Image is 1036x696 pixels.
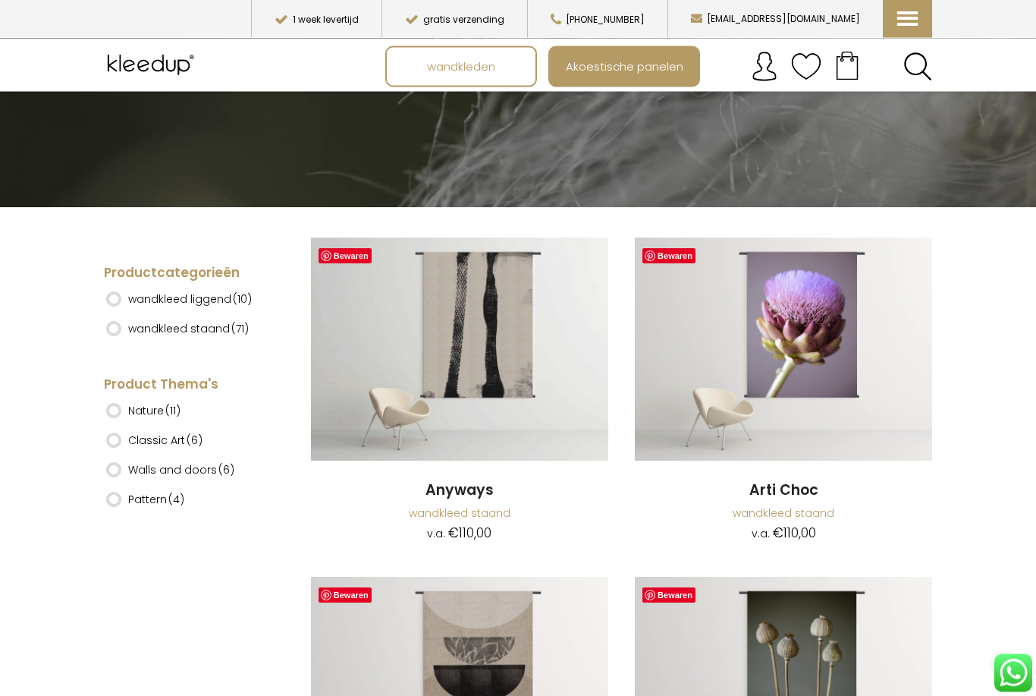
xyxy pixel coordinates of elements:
img: Arti Choc [635,238,932,461]
span: (6) [187,433,202,449]
span: € [773,524,783,543]
a: Anyways [311,481,608,502]
span: (71) [231,322,249,337]
span: v.a. [427,527,445,542]
span: (4) [168,493,184,508]
label: wandkleed staand [128,317,249,342]
a: Your cart [821,46,873,84]
nav: Main menu [385,46,943,87]
a: wandkleden [387,48,535,86]
img: account.svg [749,52,780,82]
a: Akoestische panelen [550,48,699,86]
span: € [448,524,459,543]
img: verlanglijstje.svg [791,52,821,82]
h4: Productcategorieën [104,265,270,283]
img: Anyways [311,238,608,461]
a: Bewaren [319,249,372,264]
a: Search [903,52,932,81]
span: (11) [165,404,181,419]
img: Kleedup [104,46,202,84]
label: Pattern [128,487,184,513]
span: Akoestische panelen [557,52,692,81]
a: wandkleed staand [409,506,510,521]
bdi: 110,00 [773,524,816,543]
bdi: 110,00 [448,524,491,543]
label: Nature [128,398,181,424]
a: Bewaren [642,588,695,603]
a: Bewaren [319,588,372,603]
span: v.a. [752,527,770,542]
span: (10) [233,292,252,307]
span: (6) [218,463,234,478]
span: wandkleden [419,52,504,81]
a: Anyways [311,238,608,464]
label: wandkleed liggend [128,287,252,313]
a: wandkleed staand [733,506,834,521]
label: Classic Art [128,428,202,454]
a: Bewaren [642,249,695,264]
label: Walls and doors [128,458,234,483]
a: Arti Choc [635,481,932,502]
h4: Product Thema's [104,376,270,395]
